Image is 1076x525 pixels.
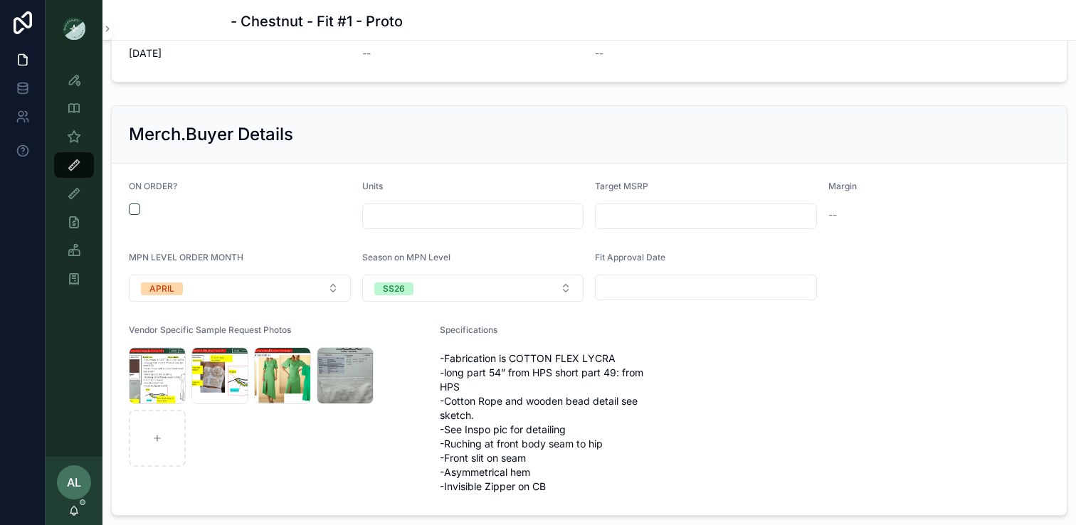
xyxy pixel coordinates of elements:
[828,208,837,222] span: --
[440,351,662,494] span: -Fabrication is COTTON FLEX LYCRA -long part 54” from HPS short part 49: from HPS -Cotton Rope an...
[63,17,85,40] img: App logo
[129,252,243,262] span: MPN LEVEL ORDER MONTH
[828,181,857,191] span: Margin
[129,46,351,60] span: [DATE]
[129,123,293,146] h2: Merch.Buyer Details
[595,252,665,262] span: Fit Approval Date
[129,324,291,335] span: Vendor Specific Sample Request Photos
[362,181,383,191] span: Units
[383,282,405,295] div: SS26
[362,275,584,302] button: Select Button
[67,474,81,491] span: AL
[440,324,497,335] span: Specifications
[46,57,102,310] div: scrollable content
[129,275,351,302] button: Select Button
[149,282,174,295] div: APRIL
[231,11,403,31] h1: - Chestnut - Fit #1 - Proto
[129,181,177,191] span: ON ORDER?
[362,46,371,60] span: --
[362,252,450,262] span: Season on MPN Level
[595,46,603,60] span: --
[595,181,648,191] span: Target MSRP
